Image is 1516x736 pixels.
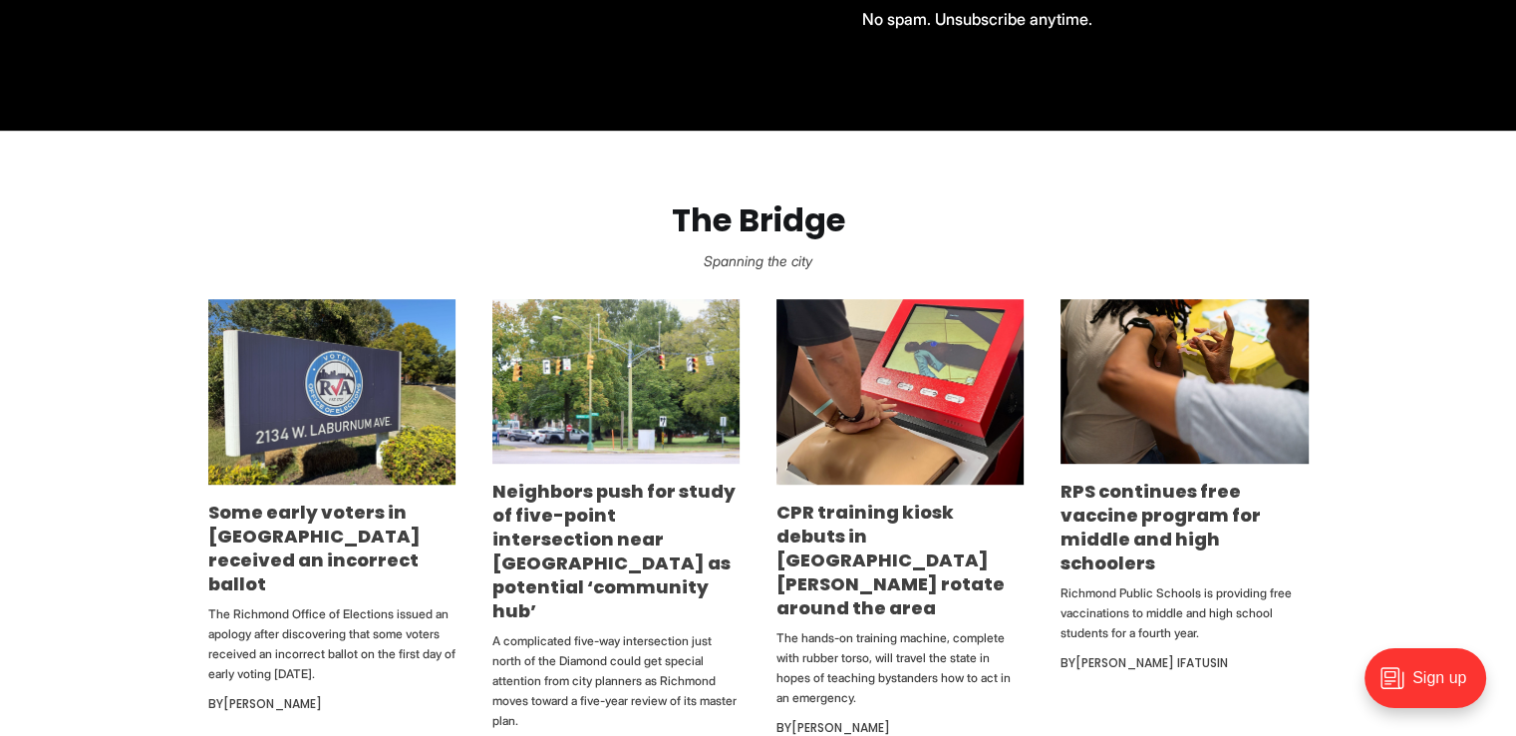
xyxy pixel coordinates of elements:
[776,500,1005,620] a: CPR training kiosk debuts in [GEOGRAPHIC_DATA][PERSON_NAME] rotate around the area
[776,628,1024,708] p: The hands-on training machine, complete with rubber torso, will travel the state in hopes of teac...
[791,719,890,736] a: [PERSON_NAME]
[208,604,455,684] p: The Richmond Office of Elections issued an apology after discovering that some voters received an...
[1075,654,1228,671] a: [PERSON_NAME] Ifatusin
[862,9,1092,29] span: No spam. Unsubscribe anytime.
[208,500,421,596] a: Some early voters in [GEOGRAPHIC_DATA] received an incorrect ballot
[492,299,740,464] img: Neighbors push for study of five-point intersection near Diamond as potential ‘community hub’
[1061,651,1308,675] div: By
[776,299,1024,485] img: CPR training kiosk debuts in Church Hill, will rotate around the area
[32,202,1484,239] h2: The Bridge
[208,299,455,485] img: Some early voters in Richmond received an incorrect ballot
[1348,638,1516,736] iframe: portal-trigger
[1061,583,1308,643] p: Richmond Public Schools is providing free vaccinations to middle and high school students for a f...
[1061,299,1308,465] img: RPS continues free vaccine program for middle and high schoolers
[223,695,322,712] a: [PERSON_NAME]
[1061,479,1261,575] a: RPS continues free vaccine program for middle and high schoolers
[32,247,1484,275] p: Spanning the city
[492,479,736,623] a: Neighbors push for study of five-point intersection near [GEOGRAPHIC_DATA] as potential ‘communit...
[492,631,740,731] p: A complicated five-way intersection just north of the Diamond could get special attention from ci...
[208,692,455,716] div: By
